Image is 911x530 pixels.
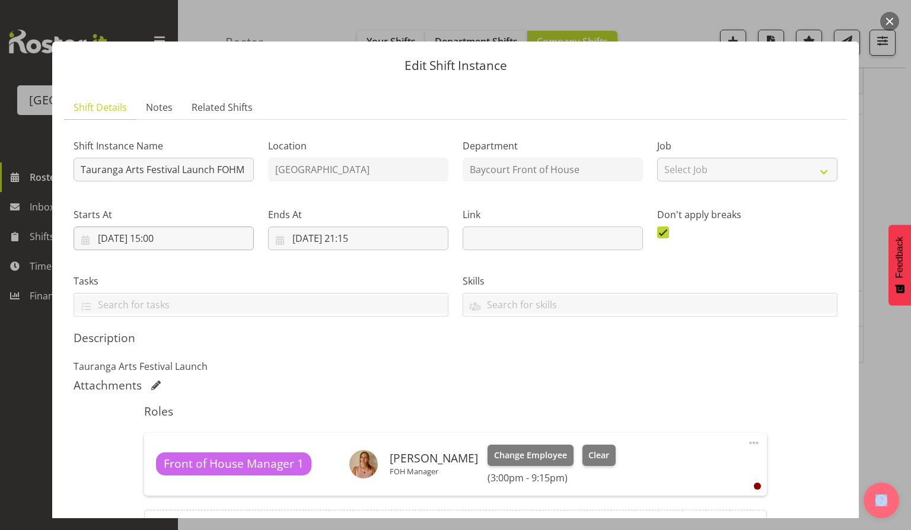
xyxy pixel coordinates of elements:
[74,207,254,222] label: Starts At
[588,449,609,462] span: Clear
[754,483,761,490] div: User is clocked out
[268,139,448,153] label: Location
[74,359,837,373] p: Tauranga Arts Festival Launch
[582,445,616,466] button: Clear
[390,467,478,476] p: FOH Manager
[74,295,448,314] input: Search for tasks
[349,450,378,478] img: robin-hendriksb495c7a755c18146707cbd5c66f5c346.png
[268,207,448,222] label: Ends At
[875,494,887,506] img: help-xxl-2.png
[463,274,837,288] label: Skills
[494,449,567,462] span: Change Employee
[64,59,847,72] p: Edit Shift Instance
[894,237,905,278] span: Feedback
[192,100,253,114] span: Related Shifts
[74,139,254,153] label: Shift Instance Name
[390,452,478,465] h6: [PERSON_NAME]
[657,139,837,153] label: Job
[888,225,911,305] button: Feedback - Show survey
[74,100,127,114] span: Shift Details
[146,100,173,114] span: Notes
[463,139,643,153] label: Department
[488,472,616,484] h6: (3:00pm - 9:15pm)
[268,226,448,250] input: Click to select...
[74,158,254,181] input: Shift Instance Name
[463,295,837,314] input: Search for skills
[657,207,837,222] label: Don't apply breaks
[74,226,254,250] input: Click to select...
[164,455,304,472] span: Front of House Manager 1
[488,445,574,466] button: Change Employee
[144,404,766,419] h5: Roles
[463,207,643,222] label: Link
[74,274,448,288] label: Tasks
[74,331,837,345] h5: Description
[74,378,142,392] h5: Attachments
